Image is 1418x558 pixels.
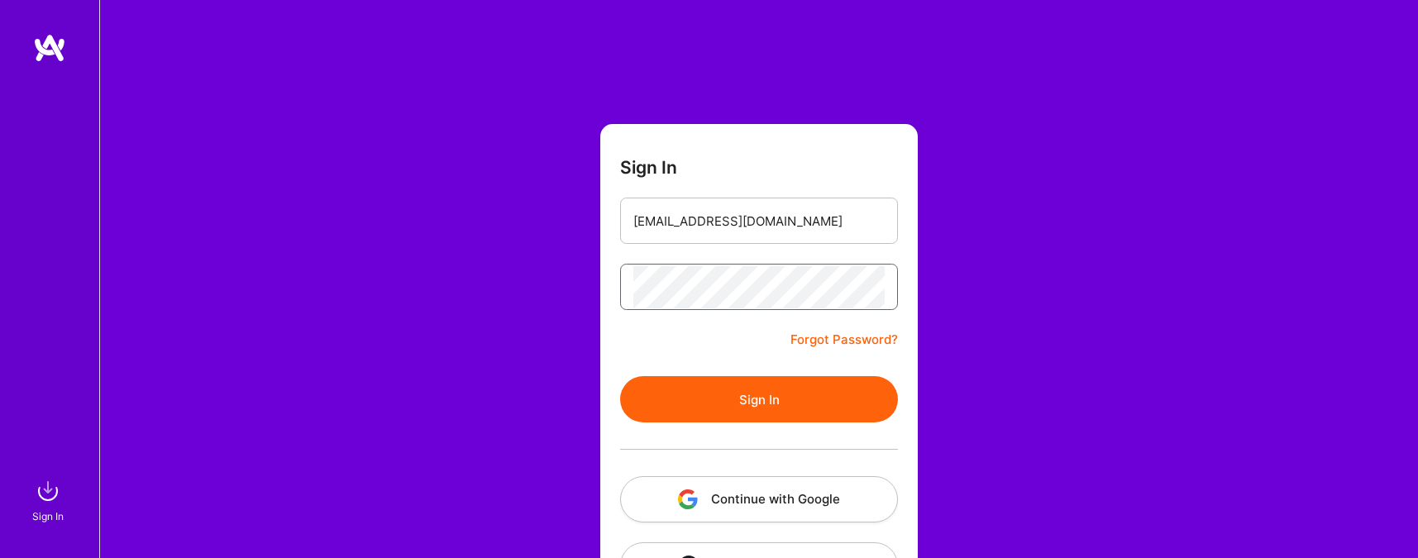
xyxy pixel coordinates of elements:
[620,376,898,422] button: Sign In
[32,508,64,525] div: Sign In
[633,200,885,242] input: Email...
[678,489,698,509] img: icon
[33,33,66,63] img: logo
[790,330,898,350] a: Forgot Password?
[620,476,898,522] button: Continue with Google
[35,475,64,525] a: sign inSign In
[31,475,64,508] img: sign in
[620,157,677,178] h3: Sign In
